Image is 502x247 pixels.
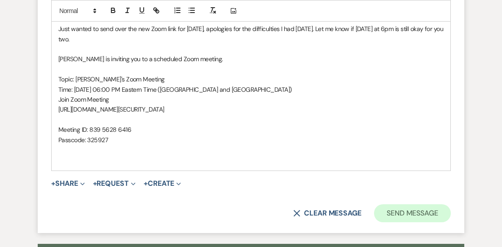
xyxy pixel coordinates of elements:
[144,180,148,187] span: +
[58,85,444,94] p: Time: [DATE] 06:00 PM Eastern Time ([GEOGRAPHIC_DATA] and [GEOGRAPHIC_DATA])
[58,94,444,104] p: Join Zoom Meeting
[51,180,55,187] span: +
[58,135,444,145] p: Passcode: 325927
[58,74,444,84] p: Topic: [PERSON_NAME]'s Zoom Meeting
[51,180,85,187] button: Share
[58,104,444,114] p: [URL][DOMAIN_NAME][SECURITY_DATA]
[293,210,361,217] button: Clear message
[144,180,181,187] button: Create
[58,24,444,44] p: Just wanted to send over the new Zoom link for [DATE], apologies for the difficulties I had [DATE...
[93,180,97,187] span: +
[374,204,451,222] button: Send Message
[58,125,444,135] p: Meeting ID: 839 5628 6416
[58,54,444,64] p: [PERSON_NAME] is inviting you to a scheduled Zoom meeting.
[93,180,136,187] button: Request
